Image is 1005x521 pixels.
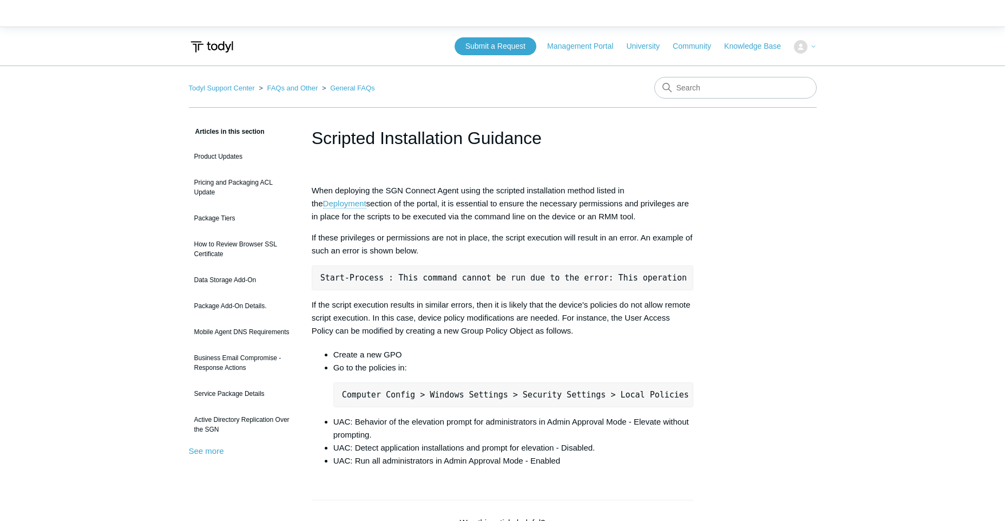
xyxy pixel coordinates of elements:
[547,41,624,52] a: Management Portal
[626,41,670,52] a: University
[312,184,694,223] p: When deploying the SGN Connect Agent using the scripted installation method listed in the section...
[189,172,295,203] a: Pricing and Packaging ACL Update
[330,84,375,92] a: General FAQs
[724,41,792,52] a: Knowledge Base
[312,265,694,290] pre: Start-Process : This command cannot be run due to the error: This operation requires an interacti...
[189,322,295,342] a: Mobile Agent DNS Requirements
[189,128,265,135] span: Articles in this section
[189,146,295,167] a: Product Updates
[189,270,295,290] a: Data Storage Add-On
[189,409,295,440] a: Active Directory Replication Over the SGN
[189,208,295,229] a: Package Tiers
[333,454,694,467] li: UAC: Run all administrators in Admin Approval Mode - Enabled
[312,231,694,257] p: If these privileges or permissions are not in place, the script execution will result in an error...
[189,296,295,316] a: Package Add-On Details.
[673,41,722,52] a: Community
[320,84,375,92] li: General FAQs
[654,77,817,99] input: Search
[257,84,320,92] li: FAQs and Other
[333,348,694,361] li: Create a new GPO
[267,84,318,92] a: FAQs and Other
[312,298,694,337] p: If the script execution results in similar errors, then it is likely that the device's policies d...
[333,382,694,407] pre: Computer Config > Windows Settings > Security Settings > Local Policies > Security Options
[189,348,295,378] a: Business Email Compromise - Response Actions
[312,125,694,151] h1: Scripted Installation Guidance
[189,84,255,92] a: Todyl Support Center
[455,37,536,55] a: Submit a Request
[189,383,295,404] a: Service Package Details
[333,361,694,407] li: Go to the policies in:
[189,37,235,57] img: Todyl Support Center Help Center home page
[333,415,694,441] li: UAC: Behavior of the elevation prompt for administrators in Admin Approval Mode - Elevate without...
[189,84,257,92] li: Todyl Support Center
[189,234,295,264] a: How to Review Browser SSL Certificate
[323,199,366,209] a: Deployment
[189,446,224,455] a: See more
[333,441,694,454] li: UAC: Detect application installations and prompt for elevation - Disabled.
